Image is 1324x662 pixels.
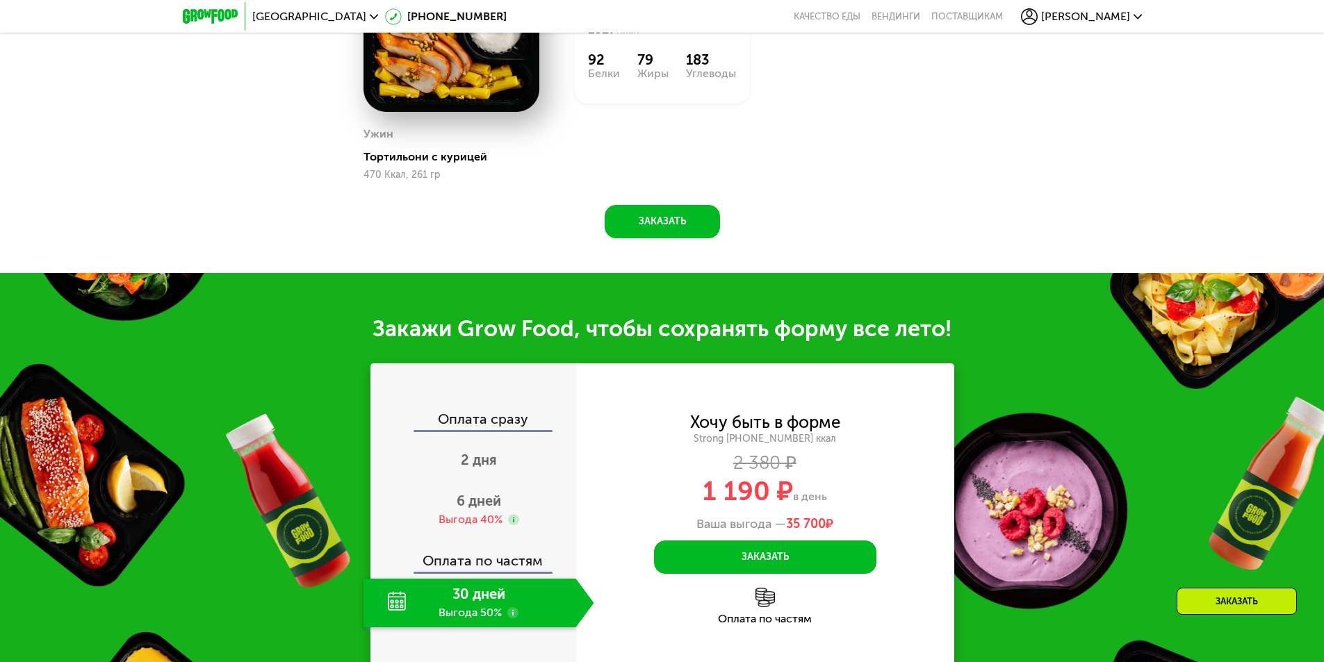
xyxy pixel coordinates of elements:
span: [GEOGRAPHIC_DATA] [252,11,366,22]
a: Качество еды [794,11,860,22]
img: l6xcnZfty9opOoJh.png [755,588,775,607]
div: Выгода 40% [439,512,502,527]
div: Жиры [637,68,669,79]
a: Вендинги [872,11,920,22]
div: Хочу быть в форме [690,415,840,430]
span: 6 дней [457,493,501,509]
span: [PERSON_NAME] [1041,11,1130,22]
span: 1827 [588,22,616,37]
span: в день [793,490,827,503]
div: Ваша выгода — [576,517,954,532]
a: [PHONE_NUMBER] [385,8,507,25]
span: 1 190 ₽ [703,475,793,507]
span: 2 дня [461,452,497,468]
span: 35 700 [786,516,826,531]
button: Заказать [654,540,876,574]
div: 92 [588,51,620,68]
div: Strong [PHONE_NUMBER] ккал [576,433,954,445]
div: Углеводы [686,68,736,79]
div: Заказать [1177,588,1297,615]
div: Оплата по частям [372,540,576,572]
div: Оплата сразу [372,412,576,430]
div: Белки [588,68,620,79]
div: поставщикам [931,11,1003,22]
div: 2 380 ₽ [576,456,954,471]
span: Ккал [616,24,639,36]
div: 470 Ккал, 261 гр [363,169,539,181]
div: Ужин [363,124,393,144]
div: 79 [637,51,669,68]
span: ₽ [786,517,833,532]
div: 183 [686,51,736,68]
div: Оплата по частям [576,613,954,624]
div: Тортильони с курицей [363,150,550,164]
button: Заказать [605,205,720,238]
